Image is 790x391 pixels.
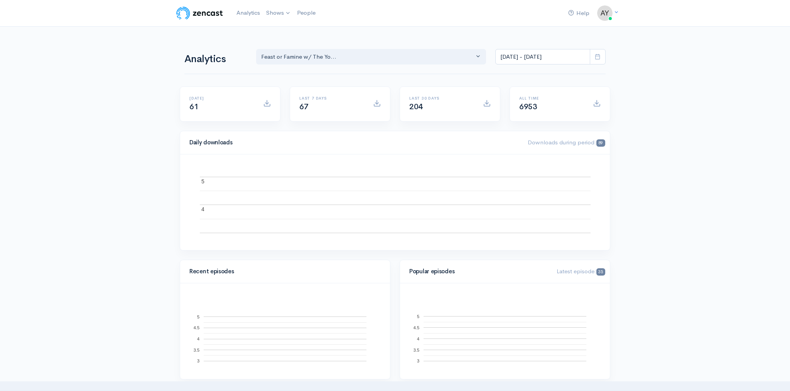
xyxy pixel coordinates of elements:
text: 4.5 [194,325,199,330]
text: 5 [197,314,199,319]
a: Analytics [233,5,263,21]
h4: Daily downloads [189,139,518,146]
h6: [DATE] [189,96,254,100]
text: 5 [417,314,419,318]
text: 4 [417,336,419,341]
text: 4 [197,337,199,341]
h1: Analytics [184,54,247,65]
text: 3 [417,359,419,363]
h6: All time [519,96,584,100]
text: 5 [201,178,204,184]
h6: Last 7 days [299,96,364,100]
span: 67 [299,102,308,112]
text: 3.5 [414,347,419,352]
a: Help [565,5,592,22]
svg: A chart. [189,164,601,241]
a: People [294,5,319,21]
h4: Popular episodes [409,268,547,275]
h4: Recent episodes [189,268,376,275]
div: Feast or Famine w/ The Yo... [261,52,474,61]
h6: Last 30 days [409,96,474,100]
span: 204 [409,102,423,112]
img: ... [597,5,613,21]
img: ZenCast Logo [175,5,224,21]
svg: A chart. [409,293,601,370]
text: 3 [197,359,199,363]
span: 6953 [519,102,537,112]
span: 89 [596,139,605,147]
text: 3.5 [194,347,199,352]
span: 35 [596,268,605,276]
svg: A chart. [189,293,381,370]
a: Shows [263,5,294,22]
span: Downloads during period: [528,139,605,146]
span: 61 [189,102,198,112]
button: Feast or Famine w/ The Yo... [256,49,486,65]
input: analytics date range selector [495,49,590,65]
text: 4.5 [414,325,419,330]
span: Latest episode: [557,267,605,275]
text: 4 [201,206,204,212]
